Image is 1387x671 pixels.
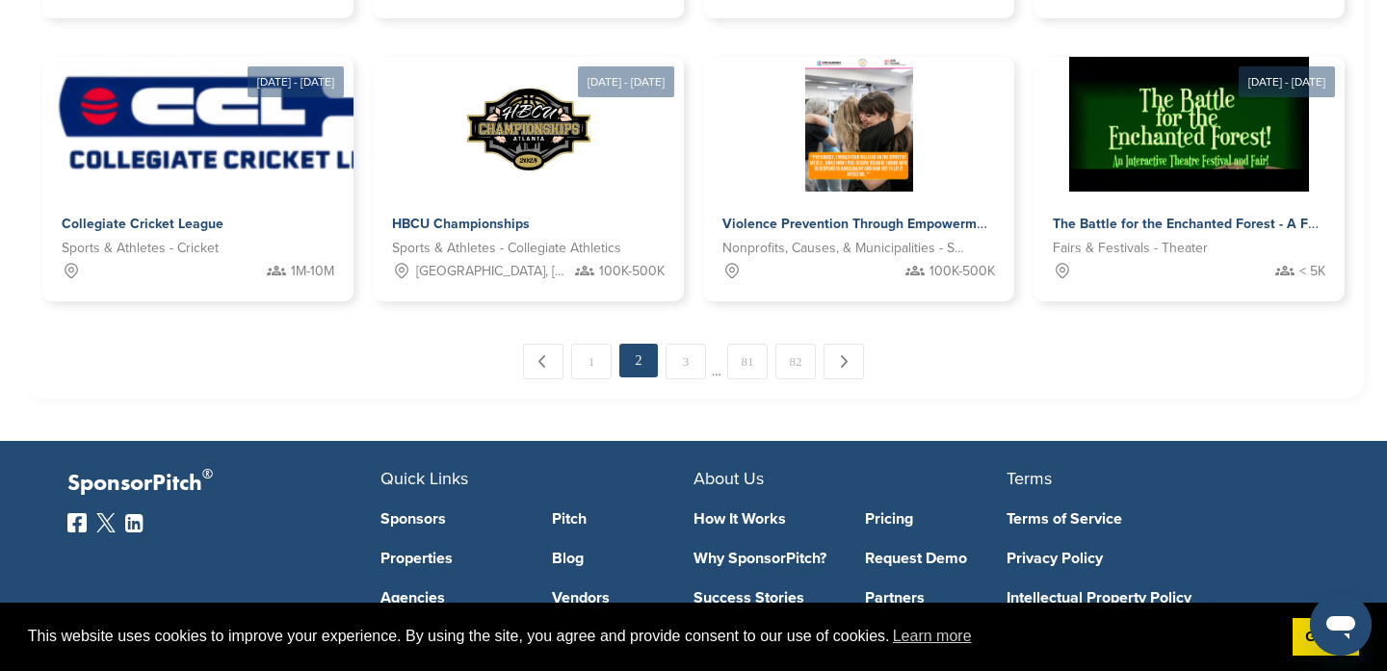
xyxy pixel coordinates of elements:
img: Sponsorpitch & [1069,57,1309,192]
p: SponsorPitch [67,470,380,498]
img: Twitter [96,513,116,532]
img: Sponsorpitch & [805,57,913,192]
span: ® [202,462,213,486]
a: Pricing [865,511,1008,527]
a: Properties [380,551,523,566]
span: < 5K [1299,261,1325,282]
span: 100K-500K [599,261,665,282]
span: About Us [693,468,764,489]
span: 100K-500K [929,261,995,282]
iframe: Button to launch messaging window [1310,594,1372,656]
img: Sponsorpitch & [461,57,596,192]
a: Why SponsorPitch? [693,551,836,566]
span: 1M-10M [291,261,334,282]
img: Facebook [67,513,87,532]
a: Pitch [552,511,694,527]
a: 82 [775,344,816,379]
a: 1 [571,344,612,379]
a: ← Previous [523,344,563,379]
span: Quick Links [380,468,468,489]
span: Violence Prevention Through Empowerment | ESD Advanced Learning Seminar Series [722,216,1253,232]
a: How It Works [693,511,836,527]
a: learn more about cookies [890,622,975,651]
a: [DATE] - [DATE] Sponsorpitch & HBCU Championships Sports & Athletes - Collegiate Athletics [GEOGR... [373,26,684,301]
span: … [712,344,721,378]
a: Privacy Policy [1007,551,1291,566]
span: Nonprofits, Causes, & Municipalities - Social Justice [722,238,966,259]
span: [GEOGRAPHIC_DATA], [GEOGRAPHIC_DATA] [416,261,569,282]
a: Next → [824,344,864,379]
a: Success Stories [693,590,836,606]
a: [DATE] - [DATE] Sponsorpitch & The Battle for the Enchanted Forest - A Fundraiser for [MEDICAL_DA... [1034,26,1345,301]
a: Sponsorpitch & Violence Prevention Through Empowerment | ESD Advanced Learning Seminar Series Non... [703,57,1014,301]
span: Collegiate Cricket League [62,216,223,232]
span: Sports & Athletes - Collegiate Athletics [392,238,621,259]
a: Vendors [552,590,694,606]
span: Sports & Athletes - Cricket [62,238,219,259]
a: Partners [865,590,1008,606]
a: Request Demo [865,551,1008,566]
img: Sponsorpitch & [42,57,447,192]
a: Agencies [380,590,523,606]
span: Terms [1007,468,1052,489]
div: [DATE] - [DATE] [578,66,674,97]
a: [DATE] - [DATE] Sponsorpitch & Collegiate Cricket League Sports & Athletes - Cricket 1M-10M [42,26,353,301]
a: Intellectual Property Policy [1007,590,1291,606]
span: Fairs & Festivals - Theater [1053,238,1208,259]
a: Blog [552,551,694,566]
a: 81 [727,344,768,379]
span: HBCU Championships [392,216,530,232]
span: This website uses cookies to improve your experience. By using the site, you agree and provide co... [28,622,1277,651]
a: dismiss cookie message [1293,618,1359,657]
a: Terms of Service [1007,511,1291,527]
div: [DATE] - [DATE] [1239,66,1335,97]
div: [DATE] - [DATE] [248,66,344,97]
a: Sponsors [380,511,523,527]
em: 2 [619,344,658,377]
a: 3 [666,344,706,379]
